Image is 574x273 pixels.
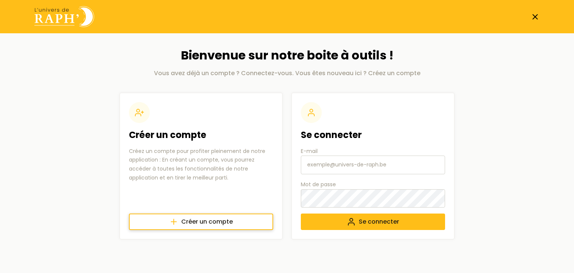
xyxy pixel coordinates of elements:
label: E-mail [301,147,445,175]
img: Univers de Raph logo [34,6,94,27]
input: E-mail [301,156,445,174]
button: Se connecter [301,214,445,230]
h2: Se connecter [301,129,445,141]
label: Mot de passe [301,180,445,208]
a: Créer un compte [129,214,273,230]
h2: Créer un compte [129,129,273,141]
span: Se connecter [359,217,399,226]
a: Fermer la page [531,12,540,21]
span: Créer un compte [181,217,233,226]
h1: Bienvenue sur notre boite à outils ! [120,48,454,62]
input: Mot de passe [301,189,445,208]
p: Créez un compte pour profiter pleinement de notre application : En créant un compte, vous pourrez... [129,147,273,182]
p: Vous avez déjà un compte ? Connectez-vous. Vous êtes nouveau ici ? Créez un compte [120,69,454,78]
